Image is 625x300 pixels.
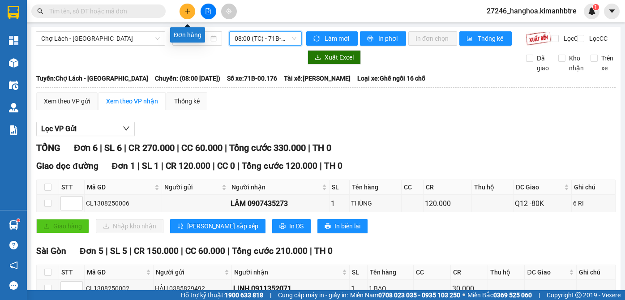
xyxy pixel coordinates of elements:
[213,161,215,171] span: |
[106,246,108,256] span: |
[185,246,225,256] span: CC 60.000
[225,142,227,153] span: |
[560,34,583,43] span: Lọc CR
[155,73,220,83] span: Chuyến: (08:00 [DATE])
[408,31,457,46] button: In đơn chọn
[310,246,312,256] span: |
[594,4,597,10] span: 1
[85,195,162,212] td: CL1308250006
[164,182,220,192] span: Người gửi
[350,180,402,195] th: Tên hàng
[9,36,18,45] img: dashboard-icon
[49,6,155,16] input: Tìm tên, số ĐT hoặc mã đơn
[272,219,311,233] button: printerIn DS
[308,142,310,153] span: |
[459,31,512,46] button: bar-chartThống kê
[598,53,617,73] span: Trên xe
[452,283,486,294] div: 30.000
[516,182,562,192] span: ĐC Giao
[187,221,258,231] span: [PERSON_NAME] sắp xếp
[9,220,18,230] img: warehouse-icon
[9,281,18,290] span: message
[41,123,77,134] span: Lọc VP Gửi
[539,290,540,300] span: |
[104,142,122,153] span: SL 6
[229,142,306,153] span: Tổng cước 330.000
[284,73,351,83] span: Tài xế: [PERSON_NAME]
[85,280,154,297] td: CL1308250002
[575,292,582,298] span: copyright
[74,142,98,153] span: Đơn 6
[467,290,532,300] span: Miền Bắc
[80,246,103,256] span: Đơn 5
[9,81,18,90] img: warehouse-icon
[472,180,514,195] th: Thu hộ
[360,31,406,46] button: printerIn phơi
[170,219,265,233] button: sort-ascending[PERSON_NAME] sắp xếp
[9,125,18,135] img: solution-icon
[36,246,66,256] span: Sài Gòn
[181,290,263,300] span: Hỗ trợ kỹ thuật:
[142,161,159,171] span: SL 1
[515,198,570,209] div: Q12 -80K
[533,53,552,73] span: Đã giao
[330,180,350,195] th: SL
[178,34,209,43] input: 13/08/2025
[270,290,271,300] span: |
[201,4,216,19] button: file-add
[36,122,135,136] button: Lọc VP Gửi
[593,4,599,10] sup: 1
[588,7,596,15] img: icon-new-feature
[312,142,331,153] span: TH 0
[425,198,470,209] div: 120.000
[59,180,85,195] th: STT
[527,267,567,277] span: ĐC Giao
[608,7,616,15] span: caret-down
[128,142,175,153] span: CR 270.000
[233,283,348,294] div: LINH 0911352071
[331,198,348,209] div: 1
[177,142,179,153] span: |
[350,290,460,300] span: Miền Nam
[278,290,348,300] span: Cung cấp máy in - giấy in:
[526,31,551,46] img: 9k=
[586,34,609,43] span: Lọc CC
[231,198,328,209] div: LÂM 0907435273
[184,8,191,14] span: plus
[308,50,361,64] button: downloadXuất Excel
[87,267,144,277] span: Mã GD
[86,283,152,293] div: CL1308250002
[36,142,60,153] span: TỔNG
[166,161,210,171] span: CR 120.000
[289,221,304,231] span: In DS
[134,246,179,256] span: CR 150.000
[124,142,126,153] span: |
[227,73,277,83] span: Số xe: 71B-00.176
[317,219,368,233] button: printerIn biên lai
[313,35,321,43] span: sync
[488,265,525,280] th: Thu hộ
[8,6,19,19] img: logo-vxr
[123,125,130,132] span: down
[565,53,587,73] span: Kho nhận
[96,219,163,233] button: downloadNhập kho nhận
[572,180,616,195] th: Ghi chú
[357,73,425,83] span: Loại xe: Ghế ngồi 16 chỗ
[325,223,331,230] span: printer
[324,161,342,171] span: TH 0
[478,34,505,43] span: Thống kê
[37,8,43,14] span: search
[325,34,351,43] span: Làm mới
[180,4,195,19] button: plus
[378,291,460,299] strong: 0708 023 035 - 0935 103 250
[41,32,160,45] span: Chợ Lách - Sài Gòn
[493,291,532,299] strong: 0369 525 060
[577,265,616,280] th: Ghi chú
[86,198,160,208] div: CL1308250006
[87,182,153,192] span: Mã GD
[225,291,263,299] strong: 1900 633 818
[36,161,98,171] span: Giao dọc đường
[414,265,451,280] th: CC
[9,261,18,270] span: notification
[367,35,375,43] span: printer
